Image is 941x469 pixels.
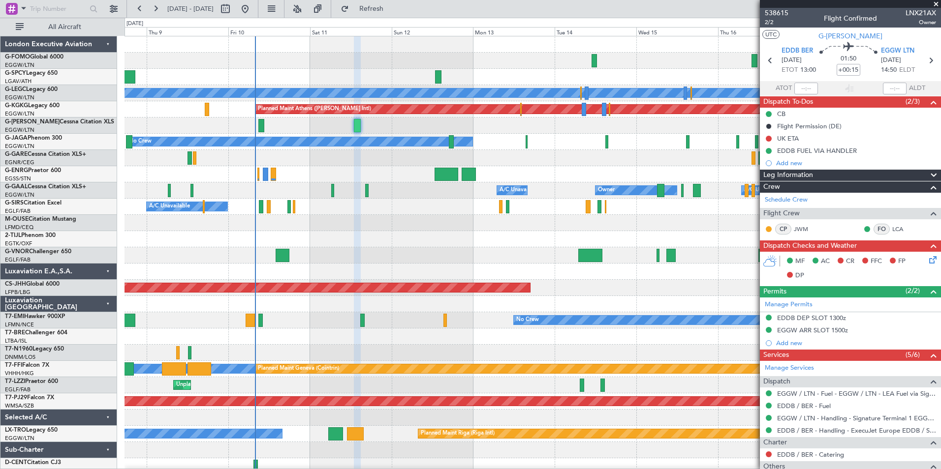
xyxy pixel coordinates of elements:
a: 2-TIJLPhenom 300 [5,233,56,238]
div: [DATE] [126,20,143,28]
a: EGLF/FAB [5,386,31,393]
a: EGLF/FAB [5,256,31,264]
span: FP [898,257,906,266]
span: Refresh [351,5,392,12]
div: Planned Maint Riga (Riga Intl) [421,426,495,441]
span: G-GARE [5,151,28,157]
span: 2-TIJL [5,233,21,238]
a: G-JAGAPhenom 300 [5,135,62,141]
a: EGLF/FAB [5,207,31,215]
span: LNX21AX [906,8,936,18]
a: T7-BREChallenger 604 [5,330,67,336]
a: EGGW/LTN [5,110,34,117]
a: G-KGKGLegacy 600 [5,103,60,109]
a: LFPB/LBG [5,289,31,296]
div: Add new [776,159,936,167]
span: Services [763,350,789,361]
span: 538615 [765,8,788,18]
span: FFC [871,257,882,266]
span: ATOT [776,84,792,93]
div: Tue 14 [555,27,636,36]
span: T7-BRE [5,330,25,336]
div: No Crew [516,313,539,327]
a: CS-JHHGlobal 6000 [5,281,60,287]
div: No Crew [129,134,152,149]
a: G-SPCYLegacy 650 [5,70,58,76]
a: EGGW / LTN - Fuel - EGGW / LTN - LEA Fuel via Signature in EGGW [777,389,936,398]
span: EGGW LTN [881,46,914,56]
a: LFMN/NCE [5,321,34,328]
a: T7-LZZIPraetor 600 [5,379,58,384]
a: G-FOMOGlobal 6000 [5,54,63,60]
span: T7-N1960 [5,346,32,352]
span: CS-JHH [5,281,26,287]
a: WMSA/SZB [5,402,34,410]
span: [DATE] [881,56,901,65]
span: MF [795,257,805,266]
span: AC [821,257,830,266]
a: JWM [794,225,816,234]
input: Trip Number [30,1,87,16]
a: EGGW/LTN [5,191,34,199]
a: LFMD/CEQ [5,224,33,231]
a: EGGW/LTN [5,126,34,134]
a: Manage Services [765,363,814,373]
a: D-CENTCitation CJ3 [5,460,61,466]
a: T7-EMIHawker 900XP [5,314,65,320]
a: Manage Permits [765,300,813,310]
a: DNMM/LOS [5,353,35,361]
span: [DATE] [782,56,802,65]
div: Thu 9 [147,27,228,36]
span: G-[PERSON_NAME] [818,31,882,41]
a: EDDB / BER - Fuel [777,402,831,410]
a: EGTK/OXF [5,240,32,247]
a: T7-PJ29Falcon 7X [5,395,54,401]
span: Charter [763,437,787,448]
span: Dispatch Checks and Weather [763,240,857,252]
span: G-ENRG [5,168,28,174]
a: Schedule Crew [765,195,808,205]
span: M-OUSE [5,216,29,222]
span: Dispatch To-Dos [763,96,813,108]
span: T7-EMI [5,314,24,320]
span: G-[PERSON_NAME] [5,119,60,125]
div: Unplanned Maint [GEOGRAPHIC_DATA] ([GEOGRAPHIC_DATA]) [176,378,338,392]
div: Owner [598,183,615,198]
span: (5/6) [906,350,920,360]
a: G-GAALCessna Citation XLS+ [5,184,86,190]
a: LTBA/ISL [5,337,27,345]
span: T7-FFI [5,362,22,368]
span: EDDB BER [782,46,813,56]
span: CR [846,257,854,266]
div: Fri 10 [228,27,310,36]
a: T7-FFIFalcon 7X [5,362,49,368]
span: G-FOMO [5,54,30,60]
div: CB [777,110,785,118]
input: --:-- [794,83,818,94]
span: G-KGKG [5,103,28,109]
div: Planned Maint Athens ([PERSON_NAME] Intl) [258,102,371,117]
span: ETOT [782,65,798,75]
span: LX-TRO [5,427,26,433]
a: LX-TROLegacy 650 [5,427,58,433]
span: Leg Information [763,170,813,181]
a: G-VNORChallenger 650 [5,249,71,255]
button: Refresh [336,1,395,17]
a: G-ENRGPraetor 600 [5,168,61,174]
a: LCA [892,225,914,234]
a: EGGW/LTN [5,94,34,101]
a: G-LEGCLegacy 600 [5,87,58,92]
div: Sat 11 [310,27,392,36]
a: G-GARECessna Citation XLS+ [5,151,86,157]
a: M-OUSECitation Mustang [5,216,76,222]
div: Thu 16 [718,27,800,36]
span: Owner [906,18,936,27]
span: G-SPCY [5,70,26,76]
div: Mon 13 [473,27,555,36]
span: 13:00 [800,65,816,75]
a: EGSS/STN [5,175,31,182]
a: VHHH/HKG [5,370,34,377]
div: Wed 15 [636,27,718,36]
div: Sun 12 [392,27,473,36]
span: 14:50 [881,65,897,75]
